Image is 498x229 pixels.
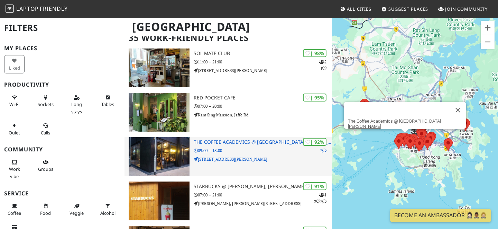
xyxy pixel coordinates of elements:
p: [PERSON_NAME], [PERSON_NAME][STREET_ADDRESS] [194,200,332,207]
h3: Red Pocket Cafe [194,95,332,101]
div: | 92% [303,138,326,146]
h1: [GEOGRAPHIC_DATA] [127,17,331,36]
span: Work-friendly tables [101,101,114,107]
p: 07:00 – 21:00 [194,192,332,198]
p: 07:00 – 20:00 [194,103,332,109]
img: Starbucks @ Wan Chai, Hennessy Rd [129,182,190,220]
img: SOL Mate Club [129,49,190,87]
h3: Community [4,146,120,153]
button: Zoom out [481,35,495,49]
span: Stable Wi-Fi [9,101,19,107]
button: Coffee [4,200,25,219]
span: Group tables [38,166,53,172]
button: Zoom in [481,21,495,35]
button: Quiet [4,120,25,138]
p: [STREET_ADDRESS][PERSON_NAME] [194,67,332,74]
button: Long stays [66,92,87,117]
p: 09:00 – 18:00 [194,147,332,154]
a: SOL Mate Club | 98% 21 SOL Mate Club 11:00 – 21:00 [STREET_ADDRESS][PERSON_NAME] [124,49,332,87]
h2: Filters [4,17,120,38]
span: Join Community [445,6,488,12]
span: Long stays [71,101,82,114]
span: Coffee [8,210,21,216]
div: | 91% [303,182,326,190]
span: Power sockets [38,101,54,107]
a: Suggest Places [379,3,431,15]
p: 1 2 2 [314,192,326,205]
span: People working [9,166,20,179]
button: Close [450,102,466,118]
button: Work vibe [4,157,25,182]
a: LaptopFriendly LaptopFriendly [6,3,68,15]
p: Kam Sing Mansion, Jaffe Rd [194,112,332,118]
button: Wi-Fi [4,92,25,110]
h3: SOL Mate Club [194,51,332,56]
img: The Coffee Academics @ Sai Yuen Lane [129,137,190,176]
a: The Coffee Academics @ [GEOGRAPHIC_DATA][PERSON_NAME] [348,118,441,129]
span: Friendly [40,5,67,12]
img: LaptopFriendly [6,5,14,13]
a: All Cities [337,3,374,15]
span: Suggest Places [388,6,428,12]
a: Red Pocket Cafe | 95% Red Pocket Cafe 07:00 – 20:00 Kam Sing Mansion, Jaffe Rd [124,93,332,132]
span: All Cities [347,6,371,12]
div: | 95% [303,94,326,102]
img: Red Pocket Cafe [129,93,190,132]
button: Alcohol [98,200,118,219]
h3: Starbucks @ [PERSON_NAME], [PERSON_NAME] [194,184,332,190]
span: Laptop [16,5,39,12]
span: Food [40,210,51,216]
a: Join Community [435,3,490,15]
div: | 98% [303,49,326,57]
span: Alcohol [100,210,116,216]
a: Starbucks @ Wan Chai, Hennessy Rd | 91% 122 Starbucks @ [PERSON_NAME], [PERSON_NAME] 07:00 – 21:0... [124,182,332,220]
button: Sockets [35,92,56,110]
p: 2 1 [319,59,326,72]
span: Video/audio calls [41,130,50,136]
p: 2 [320,147,326,154]
button: Groups [35,157,56,175]
p: 11:00 – 21:00 [194,59,332,65]
button: Tables [98,92,118,110]
span: Quiet [9,130,20,136]
a: The Coffee Academics @ Sai Yuen Lane | 92% 2 The Coffee Academics @ [GEOGRAPHIC_DATA][PERSON_NAME... [124,137,332,176]
p: [STREET_ADDRESS][PERSON_NAME] [194,156,332,162]
h3: My Places [4,45,120,52]
button: Food [35,200,56,219]
h3: Service [4,190,120,197]
button: Veggie [66,200,87,219]
button: Calls [35,120,56,138]
span: Veggie [70,210,84,216]
h3: Productivity [4,81,120,88]
h3: The Coffee Academics @ [GEOGRAPHIC_DATA][PERSON_NAME] [194,139,332,145]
